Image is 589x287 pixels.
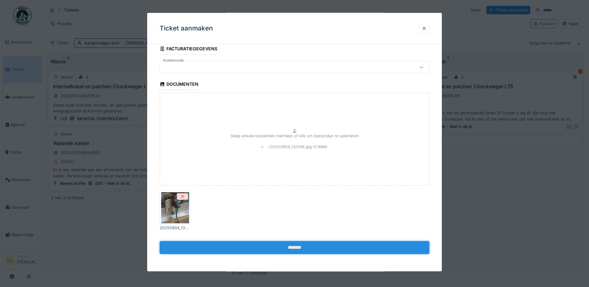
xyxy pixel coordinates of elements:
[161,192,189,223] img: gg3bpajfz6pxuzztd2dehr0rlt9m
[160,80,198,90] div: Documenten
[262,143,327,149] li: ./20250904_133146.jpg - 0.16 Mb
[160,225,191,231] div: 20250904_133146.jpg
[160,44,217,55] div: Facturatiegegevens
[162,58,185,63] label: Kostencode
[160,25,213,32] h3: Ticket aanmaken
[230,133,359,139] p: Sleep enkele bestanden hierheen of klik om bestanden te selecteren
